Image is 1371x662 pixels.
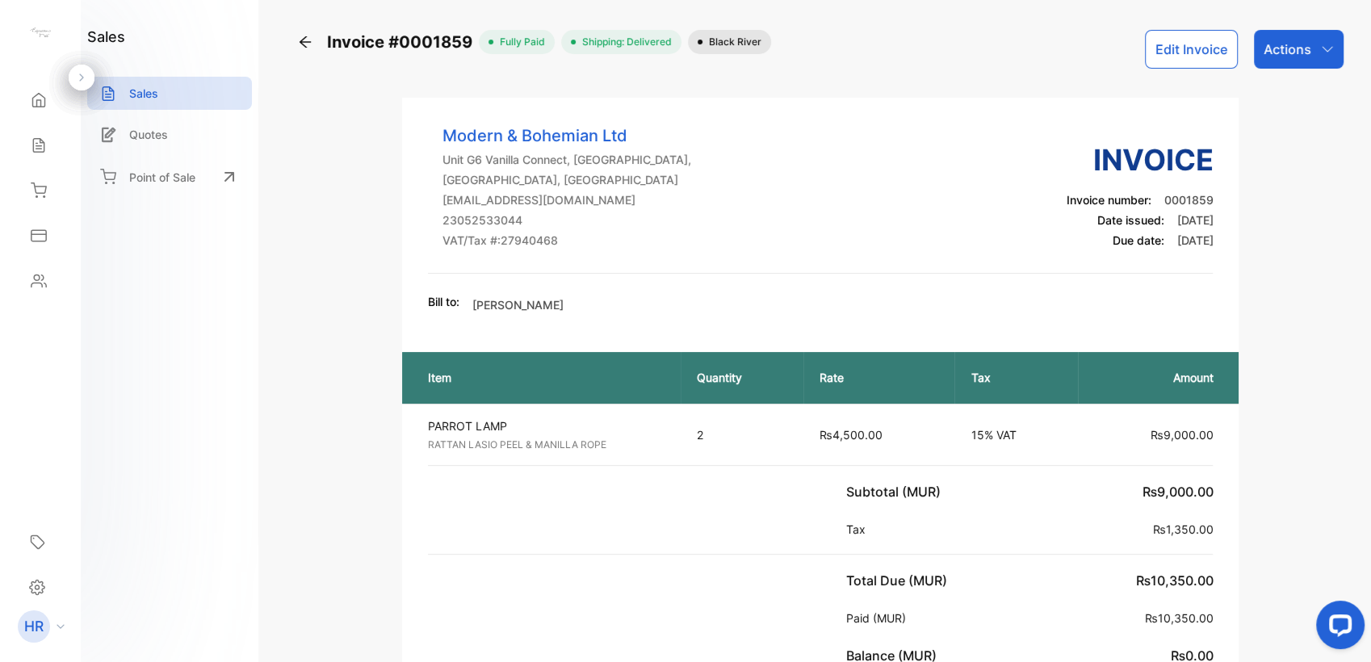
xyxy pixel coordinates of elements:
[1303,594,1371,662] iframe: LiveChat chat widget
[702,35,761,49] span: Black River
[846,571,954,590] p: Total Due (MUR)
[28,21,52,45] img: logo
[1150,428,1213,442] span: ₨9,000.00
[1176,213,1213,227] span: [DATE]
[1176,233,1213,247] span: [DATE]
[327,30,479,54] span: Invoice #0001859
[1096,213,1163,227] span: Date issued:
[87,159,252,195] a: Point of Sale
[846,482,947,501] p: Subtotal (MUR)
[428,417,669,434] p: PARROT LAMP
[428,293,459,310] p: Bill to:
[24,616,44,637] p: HR
[472,296,564,313] p: [PERSON_NAME]
[1094,369,1214,386] p: Amount
[697,369,787,386] p: Quantity
[87,118,252,151] a: Quotes
[576,35,672,49] span: Shipping: Delivered
[971,426,1061,443] p: 15% VAT
[87,77,252,110] a: Sales
[820,428,883,442] span: ₨4,500.00
[846,521,872,538] p: Tax
[129,85,158,102] p: Sales
[1145,30,1238,69] button: Edit Invoice
[971,369,1061,386] p: Tax
[1163,193,1213,207] span: 0001859
[846,610,912,626] p: Paid (MUR)
[442,171,691,188] p: [GEOGRAPHIC_DATA], [GEOGRAPHIC_DATA]
[442,151,691,168] p: Unit G6 Vanilla Connect, [GEOGRAPHIC_DATA],
[442,212,691,228] p: 23052533044
[1144,611,1213,625] span: ₨10,350.00
[820,369,938,386] p: Rate
[1142,484,1213,500] span: ₨9,000.00
[442,232,691,249] p: VAT/Tax #: 27940468
[1066,138,1213,182] h3: Invoice
[428,369,665,386] p: Item
[87,26,125,48] h1: sales
[1152,522,1213,536] span: ₨1,350.00
[1254,30,1344,69] button: Actions
[493,35,545,49] span: fully paid
[428,438,669,452] p: RATTAN LASIO PEEL & MANILLA ROPE
[1264,40,1311,59] p: Actions
[1066,193,1151,207] span: Invoice number:
[1112,233,1163,247] span: Due date:
[442,191,691,208] p: [EMAIL_ADDRESS][DOMAIN_NAME]
[442,124,691,148] p: Modern & Bohemian Ltd
[1135,572,1213,589] span: ₨10,350.00
[129,169,195,186] p: Point of Sale
[129,126,168,143] p: Quotes
[697,426,787,443] p: 2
